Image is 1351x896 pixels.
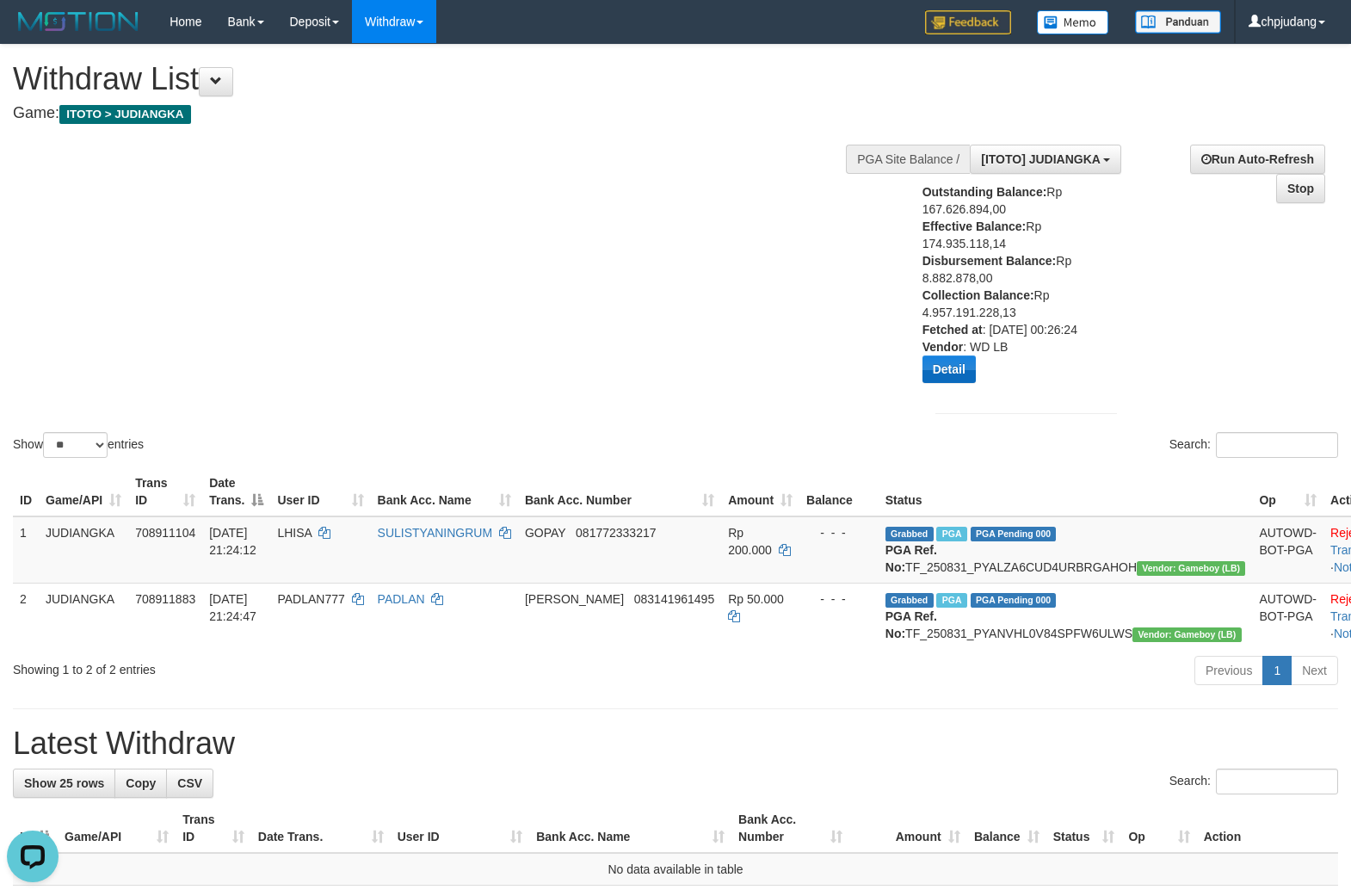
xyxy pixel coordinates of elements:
b: PGA Ref. No: [885,609,937,640]
a: Show 25 rows [13,769,115,798]
b: PGA Ref. No: [885,543,937,574]
a: Next [1291,656,1338,685]
th: Bank Acc. Number: activate to sort column ascending [518,467,721,516]
span: Rp 200.000 [728,526,772,557]
a: Previous [1194,656,1263,685]
a: PADLAN [378,592,425,606]
th: Amount: activate to sort column ascending [721,467,799,516]
th: Action [1197,804,1338,853]
a: Stop [1276,174,1325,203]
span: Marked by chpjudang [936,527,966,541]
span: Vendor URL: https://dashboard.q2checkout.com/secure [1137,561,1245,576]
span: LHISA [277,526,312,540]
a: SULISTYANINGRUM [378,526,493,540]
select: Showentries [43,432,108,458]
button: [ITOTO] JUDIANGKA [970,145,1121,174]
div: Showing 1 to 2 of 2 entries [13,654,550,678]
th: Trans ID: activate to sort column ascending [128,467,202,516]
span: Copy 083141961495 to clipboard [634,592,714,606]
span: GOPAY [525,526,565,540]
th: Bank Acc. Name: activate to sort column ascending [529,804,731,853]
span: 708911104 [135,526,195,540]
span: Grabbed [885,593,934,608]
span: Rp 50.000 [728,592,784,606]
td: TF_250831_PYALZA6CUD4URBRGAHOH [879,516,1253,584]
th: Date Trans.: activate to sort column descending [202,467,270,516]
span: ITOTO > JUDIANGKA [59,105,191,124]
th: Status: activate to sort column ascending [1046,804,1122,853]
th: Op: activate to sort column ascending [1252,467,1323,516]
a: Copy [114,769,167,798]
span: Grabbed [885,527,934,541]
span: [PERSON_NAME] [525,592,624,606]
span: [DATE] 21:24:47 [209,592,256,623]
td: JUDIANGKA [39,583,128,649]
th: Bank Acc. Name: activate to sort column ascending [371,467,518,516]
th: Op: activate to sort column ascending [1121,804,1196,853]
b: Disbursement Balance: [922,254,1057,268]
th: User ID: activate to sort column ascending [391,804,530,853]
th: ID: activate to sort column descending [13,804,58,853]
th: Trans ID: activate to sort column ascending [176,804,251,853]
th: Amount: activate to sort column ascending [849,804,967,853]
button: Detail [922,355,976,383]
span: Copy [126,776,156,790]
button: Open LiveChat chat widget [7,7,59,59]
label: Search: [1169,769,1338,794]
b: Outstanding Balance: [922,185,1047,199]
td: AUTOWD-BOT-PGA [1252,516,1323,584]
th: Game/API: activate to sort column ascending [58,804,176,853]
div: - - - [806,590,872,608]
span: Vendor URL: https://dashboard.q2checkout.com/secure [1132,627,1241,642]
th: Date Trans.: activate to sort column ascending [251,804,391,853]
img: Feedback.jpg [925,10,1011,34]
td: TF_250831_PYANVHL0V84SPFW6ULWS [879,583,1253,649]
h4: Game: [13,105,884,122]
label: Search: [1169,432,1338,458]
input: Search: [1216,432,1338,458]
span: PGA Pending [971,527,1057,541]
span: [DATE] 21:24:12 [209,526,256,557]
span: Show 25 rows [24,776,104,790]
h1: Latest Withdraw [13,726,1338,761]
th: Status [879,467,1253,516]
td: JUDIANGKA [39,516,128,584]
th: Bank Acc. Number: activate to sort column ascending [731,804,849,853]
img: panduan.png [1135,10,1221,34]
div: Rp 167.626.894,00 Rp 174.935.118,14 Rp 8.882.878,00 Rp 4.957.191.228,13 : [DATE] 00:26:24 : WD LB [922,183,1095,396]
h1: Withdraw List [13,62,884,96]
th: User ID: activate to sort column ascending [270,467,370,516]
td: 1 [13,516,39,584]
input: Search: [1216,769,1338,794]
th: Balance [799,467,879,516]
b: Fetched at [922,323,983,337]
th: Balance: activate to sort column ascending [967,804,1046,853]
b: Effective Balance: [922,219,1027,233]
td: AUTOWD-BOT-PGA [1252,583,1323,649]
span: PGA Pending [971,593,1057,608]
div: - - - [806,524,872,541]
span: 708911883 [135,592,195,606]
th: Game/API: activate to sort column ascending [39,467,128,516]
a: Run Auto-Refresh [1190,145,1325,174]
span: Copy 081772333217 to clipboard [576,526,656,540]
div: PGA Site Balance / [846,145,970,174]
span: Marked by chpjudang [936,593,966,608]
b: Vendor [922,340,963,354]
b: Collection Balance: [922,288,1034,302]
label: Show entries [13,432,144,458]
img: Button%20Memo.svg [1037,10,1109,34]
a: CSV [166,769,213,798]
span: CSV [177,776,202,790]
span: PADLAN777 [277,592,344,606]
span: [ITOTO] JUDIANGKA [981,152,1100,166]
td: 2 [13,583,39,649]
img: MOTION_logo.png [13,9,144,34]
th: ID [13,467,39,516]
td: No data available in table [13,853,1338,886]
a: 1 [1262,656,1292,685]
